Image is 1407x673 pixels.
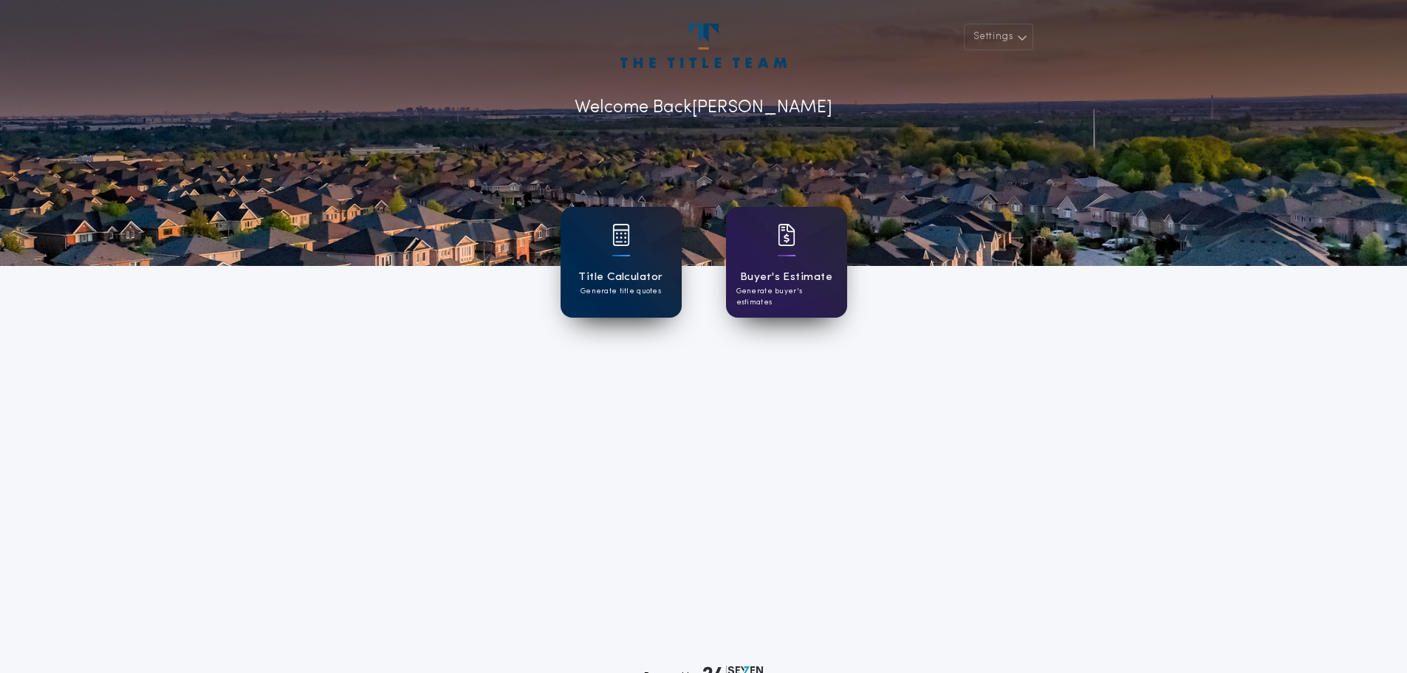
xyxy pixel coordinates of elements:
button: Settings [964,24,1033,50]
img: card icon [778,224,795,246]
a: card iconTitle CalculatorGenerate title quotes [561,207,682,318]
img: account-logo [620,24,786,68]
a: card iconBuyer's EstimateGenerate buyer's estimates [726,207,847,318]
img: card icon [612,224,630,246]
h1: Title Calculator [578,269,663,286]
h1: Buyer's Estimate [740,269,832,286]
p: Welcome Back [PERSON_NAME] [575,95,832,121]
p: Generate title quotes [581,286,661,297]
p: Generate buyer's estimates [736,286,837,308]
